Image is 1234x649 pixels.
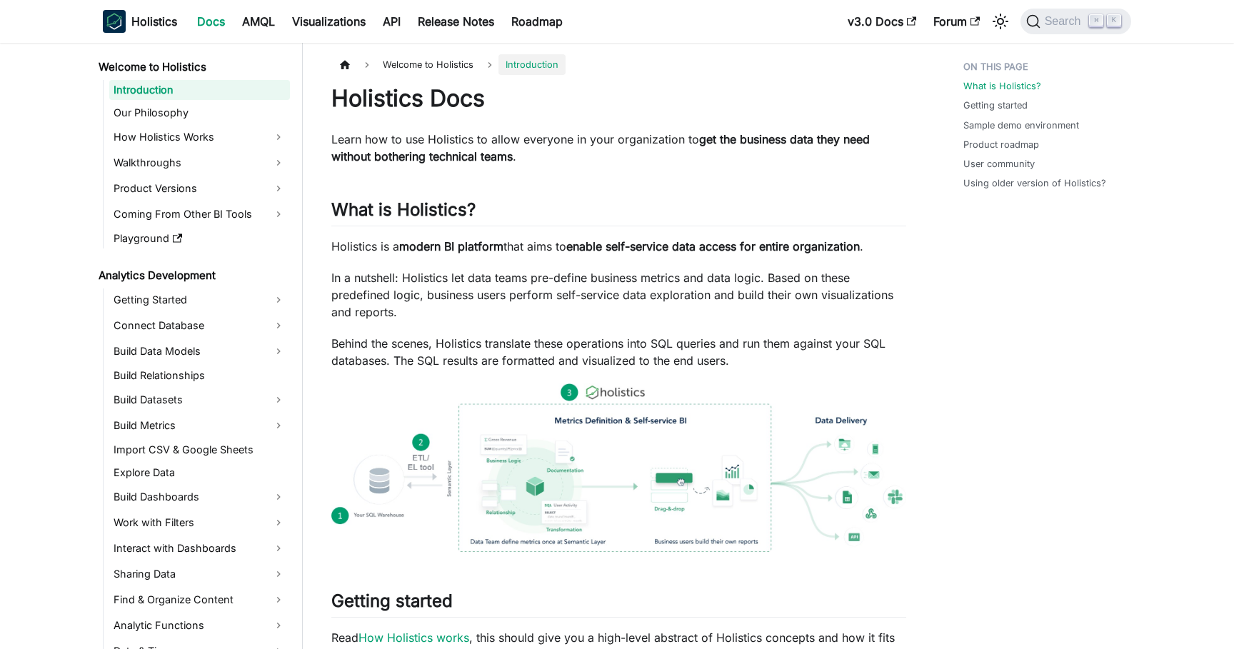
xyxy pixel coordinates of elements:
span: Search [1040,15,1090,28]
a: How Holistics Works [109,126,290,149]
a: Product Versions [109,177,290,200]
a: HolisticsHolistics [103,10,177,33]
a: Analytic Functions [109,614,290,637]
a: Welcome to Holistics [94,57,290,77]
kbd: ⌘ [1089,14,1103,27]
a: Sharing Data [109,563,290,585]
h1: Holistics Docs [331,84,906,113]
p: Holistics is a that aims to . [331,238,906,255]
a: Product roadmap [963,138,1039,151]
a: Visualizations [284,10,374,33]
a: Home page [331,54,358,75]
a: Forum [925,10,988,33]
button: Search (Command+K) [1020,9,1131,34]
a: Coming From Other BI Tools [109,203,290,226]
a: Getting started [963,99,1028,112]
img: How Holistics fits in your Data Stack [331,383,906,552]
a: What is Holistics? [963,79,1041,93]
a: Interact with Dashboards [109,537,290,560]
a: Connect Database [109,314,290,337]
a: Roadmap [503,10,571,33]
nav: Breadcrumbs [331,54,906,75]
span: Introduction [498,54,566,75]
a: Getting Started [109,288,290,311]
strong: modern BI platform [399,239,503,253]
a: Explore Data [109,463,290,483]
a: Work with Filters [109,511,290,534]
span: Welcome to Holistics [376,54,481,75]
b: Holistics [131,13,177,30]
a: User community [963,157,1035,171]
h2: What is Holistics? [331,199,906,226]
a: Find & Organize Content [109,588,290,611]
button: Switch between dark and light mode (currently light mode) [989,10,1012,33]
p: Behind the scenes, Holistics translate these operations into SQL queries and run them against you... [331,335,906,369]
a: Introduction [109,80,290,100]
a: Build Metrics [109,414,290,437]
a: Build Datasets [109,388,290,411]
a: Walkthroughs [109,151,290,174]
a: Build Data Models [109,340,290,363]
a: Docs [189,10,234,33]
a: Playground [109,228,290,248]
a: v3.0 Docs [839,10,925,33]
p: In a nutshell: Holistics let data teams pre-define business metrics and data logic. Based on thes... [331,269,906,321]
a: Analytics Development [94,266,290,286]
a: Import CSV & Google Sheets [109,440,290,460]
img: Holistics [103,10,126,33]
h2: Getting started [331,590,906,618]
a: Sample demo environment [963,119,1079,132]
a: AMQL [234,10,284,33]
a: Our Philosophy [109,103,290,123]
a: Build Relationships [109,366,290,386]
a: How Holistics works [358,630,469,645]
a: Build Dashboards [109,486,290,508]
a: API [374,10,409,33]
a: Release Notes [409,10,503,33]
p: Learn how to use Holistics to allow everyone in your organization to . [331,131,906,165]
a: Using older version of Holistics? [963,176,1106,190]
strong: enable self-service data access for entire organization [566,239,860,253]
nav: Docs sidebar [89,43,303,649]
kbd: K [1107,14,1121,27]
